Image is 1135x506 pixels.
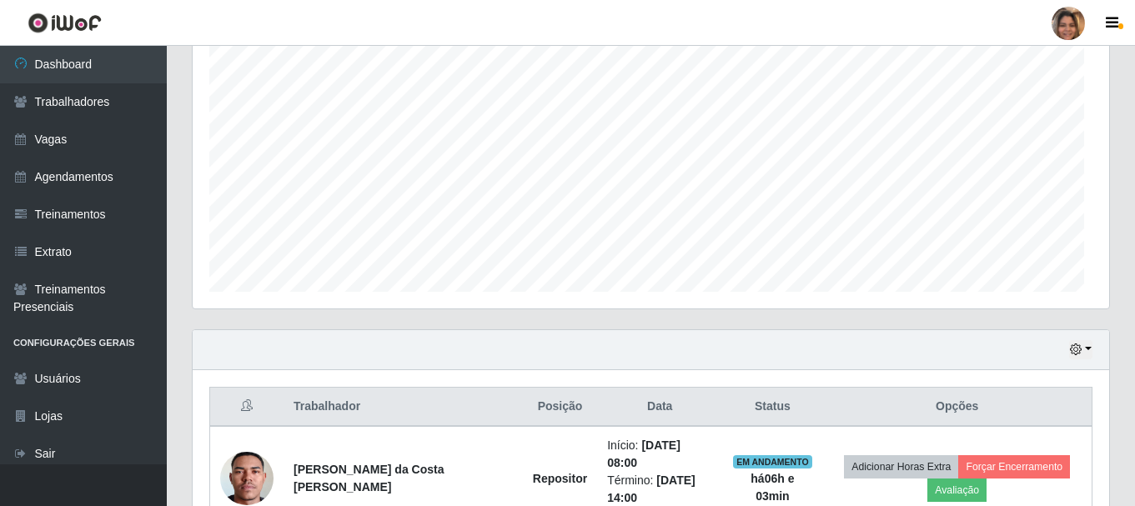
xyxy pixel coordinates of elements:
[533,472,587,485] strong: Repositor
[927,478,987,502] button: Avaliação
[294,463,444,493] strong: [PERSON_NAME] da Costa [PERSON_NAME]
[28,13,102,33] img: CoreUI Logo
[607,437,712,472] li: Início:
[722,388,822,427] th: Status
[733,455,812,468] span: EM ANDAMENTO
[751,472,794,503] strong: há 06 h e 03 min
[822,388,1092,427] th: Opções
[597,388,722,427] th: Data
[958,455,1070,478] button: Forçar Encerramento
[284,388,523,427] th: Trabalhador
[607,438,680,469] time: [DATE] 08:00
[844,455,958,478] button: Adicionar Horas Extra
[523,388,597,427] th: Posição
